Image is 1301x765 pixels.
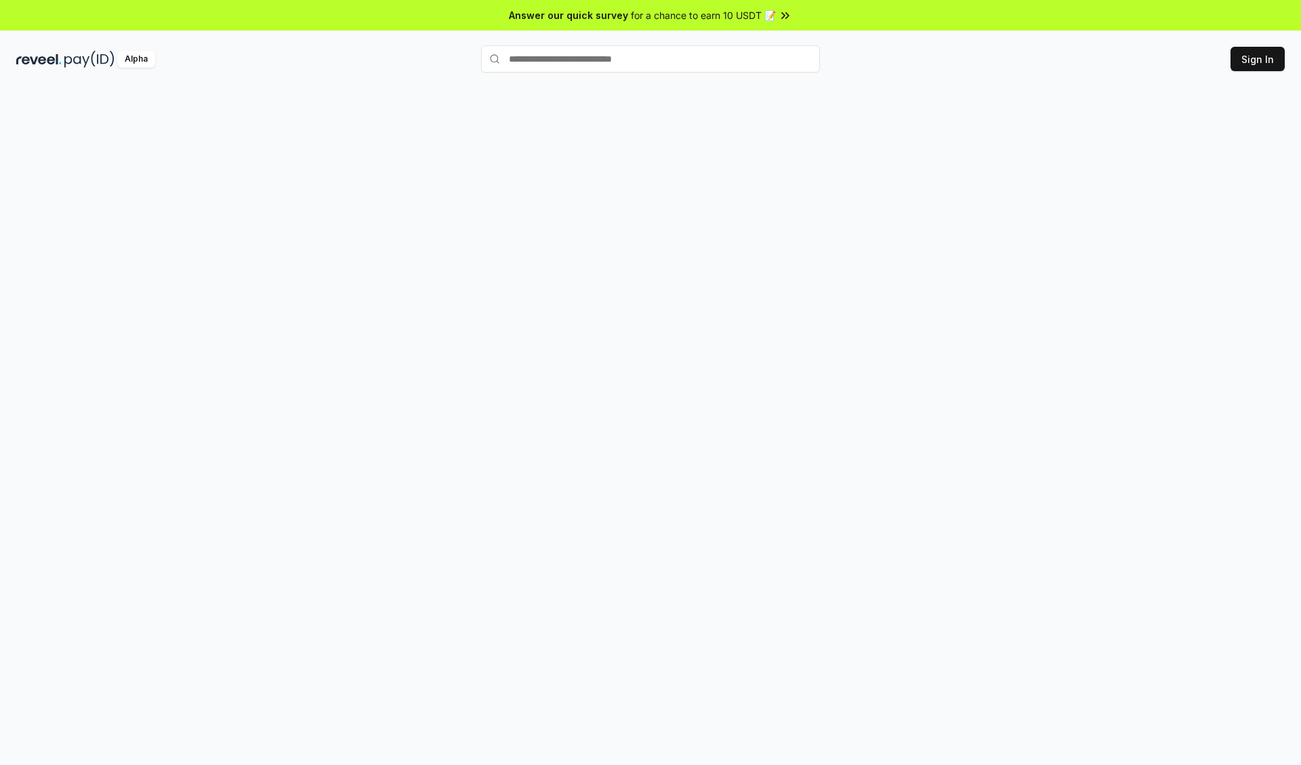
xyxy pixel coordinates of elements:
img: pay_id [64,51,115,68]
span: Answer our quick survey [509,8,628,22]
img: reveel_dark [16,51,62,68]
span: for a chance to earn 10 USDT 📝 [631,8,776,22]
button: Sign In [1231,47,1285,71]
div: Alpha [117,51,155,68]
